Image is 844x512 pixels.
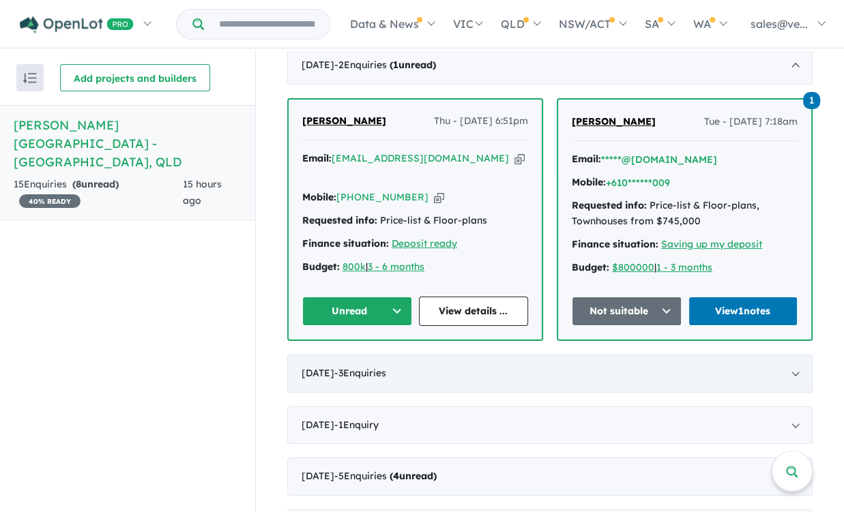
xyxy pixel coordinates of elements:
[572,261,609,273] strong: Budget:
[572,115,656,127] span: [PERSON_NAME]
[302,260,340,273] strong: Budget:
[14,116,242,171] h5: [PERSON_NAME][GEOGRAPHIC_DATA] - [GEOGRAPHIC_DATA] , QLD
[419,297,529,326] a: View details ...
[302,115,386,127] span: [PERSON_NAME]
[302,152,332,164] strong: Email:
[72,178,119,190] strong: ( unread)
[688,297,798,326] a: View1notes
[302,213,528,229] div: Price-list & Floor-plans
[393,59,398,71] span: 1
[23,73,37,83] img: sort.svg
[287,355,813,393] div: [DATE]
[76,178,81,190] span: 8
[302,237,389,250] strong: Finance situation:
[572,297,682,326] button: Not suitable
[390,470,437,482] strong: ( unread)
[334,59,436,71] span: - 2 Enquir ies
[287,46,813,85] div: [DATE]
[332,152,509,164] a: [EMAIL_ADDRESS][DOMAIN_NAME]
[302,113,386,130] a: [PERSON_NAME]
[20,16,134,33] img: Openlot PRO Logo White
[368,260,424,273] a: 3 - 6 months
[572,260,798,276] div: |
[19,194,81,208] span: 40 % READY
[334,419,379,431] span: - 1 Enquir y
[302,214,377,226] strong: Requested info:
[572,238,658,250] strong: Finance situation:
[343,260,366,273] a: 800k
[572,199,647,211] strong: Requested info:
[661,238,762,250] a: Saving up my deposit
[302,191,336,203] strong: Mobile:
[302,259,528,275] div: |
[572,176,606,188] strong: Mobile:
[612,261,654,273] a: $800000
[434,113,528,130] span: Thu - [DATE] 6:51pm
[751,17,808,31] span: sales@ve...
[336,191,428,203] a: [PHONE_NUMBER]
[287,457,813,496] div: [DATE]
[514,151,525,166] button: Copy
[392,237,457,250] a: Deposit ready
[183,178,222,207] span: 15 hours ago
[704,114,798,130] span: Tue - [DATE] 7:18am
[393,470,399,482] span: 4
[390,59,436,71] strong: ( unread)
[572,153,601,165] strong: Email:
[302,297,412,326] button: Unread
[287,406,813,445] div: [DATE]
[334,470,437,482] span: - 5 Enquir ies
[803,92,820,109] span: 1
[207,10,327,39] input: Try estate name, suburb, builder or developer
[803,91,820,109] a: 1
[434,190,444,205] button: Copy
[572,198,798,230] div: Price-list & Floor-plans, Townhouses from $745,000
[572,114,656,130] a: [PERSON_NAME]
[334,367,386,379] span: - 3 Enquir ies
[656,261,712,273] a: 1 - 3 months
[60,64,210,91] button: Add projects and builders
[14,177,183,209] div: 15 Enquir ies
